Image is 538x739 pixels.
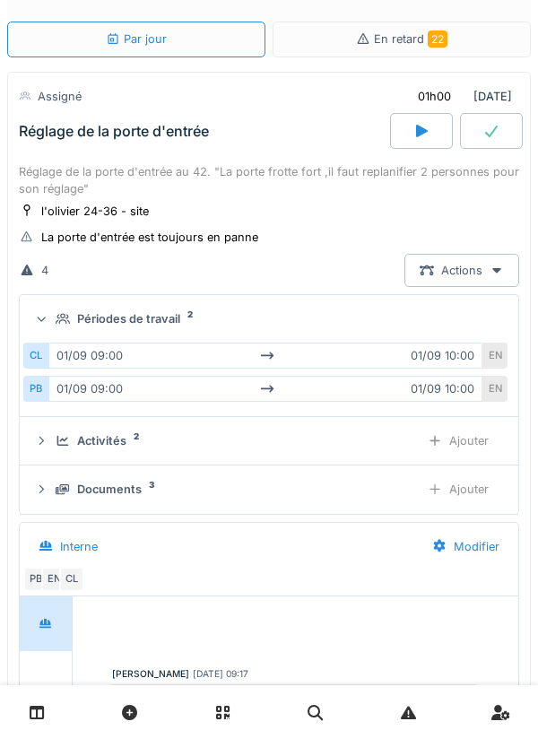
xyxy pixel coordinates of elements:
[77,432,126,449] div: Activités
[374,32,447,46] span: En retard
[193,667,248,681] div: [DATE] 09:17
[41,262,48,279] div: 4
[412,424,504,457] div: Ajouter
[41,567,66,592] div: EN
[27,473,511,506] summary: Documents3Ajouter
[106,30,167,48] div: Par jour
[112,667,189,681] div: [PERSON_NAME]
[404,254,519,287] div: Actions
[403,80,519,113] div: [DATE]
[77,481,142,498] div: Documents
[412,473,504,506] div: Ajouter
[41,229,258,246] div: La porte d'entrée est toujours en panne
[38,88,82,105] div: Assigné
[19,163,519,197] div: Réglage de la porte d'entrée au 42. "La porte frotte fort ,il faut replanifier 2 personnes pour s...
[48,376,482,402] div: 01/09 09:00 01/09 10:00
[27,424,511,457] summary: Activités2Ajouter
[77,310,180,327] div: Périodes de travail
[417,530,515,563] div: Modifier
[428,30,447,48] span: 22
[23,343,48,369] div: CL
[48,343,482,369] div: 01/09 09:00 01/09 10:00
[482,376,508,402] div: EN
[27,302,511,335] summary: Périodes de travail2
[60,538,98,555] div: Interne
[23,376,48,402] div: PB
[19,123,209,140] div: Réglage de la porte d'entrée
[59,567,84,592] div: CL
[482,343,508,369] div: EN
[418,88,451,105] div: 01h00
[23,567,48,592] div: PB
[41,203,149,220] div: l'olivier 24-36 - site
